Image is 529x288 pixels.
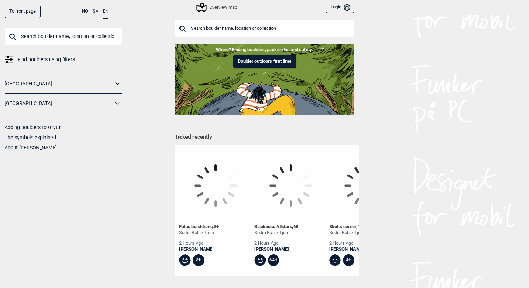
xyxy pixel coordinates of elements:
a: [PERSON_NAME] [329,246,364,252]
div: Skutts corner , [329,224,364,230]
a: [GEOGRAPHIC_DATA] [5,79,113,89]
div: 4+ [343,254,354,266]
h1: Ticked recently [175,133,354,141]
div: 2 hours ago [179,240,219,246]
div: Södra Boh > Tjörn [179,230,219,236]
a: [PERSON_NAME] [179,246,219,252]
div: 6A+ [268,254,280,266]
a: [PERSON_NAME] [254,246,298,252]
img: Indoor to outdoor [175,44,354,115]
input: Search boulder name, location or collection [5,27,122,45]
span: 3+ [214,224,219,229]
a: The symbols explained [5,135,56,140]
button: EN [103,5,108,19]
a: [GEOGRAPHIC_DATA] [5,98,113,108]
div: Södra Boh > Tjörn [329,230,364,236]
a: Adding boulders to Gryttr [5,125,61,130]
button: NO [82,5,88,18]
div: Overview map [197,3,237,12]
button: SV [93,5,98,18]
span: 6B [293,224,298,229]
p: Where? Finding boulders, packing list and safety. [5,46,524,53]
span: Find boulders using filters [17,55,75,65]
button: Login [326,2,354,13]
button: Boulder outdoors first time [233,55,296,68]
a: Find boulders using filters [5,55,122,65]
a: About [PERSON_NAME] [5,145,57,150]
input: Search boulder name, location or collection [175,19,354,37]
div: 2 hours ago [254,240,298,246]
a: To front page [5,5,41,18]
div: Södra Boh > Tjörn [254,230,298,236]
div: 3+ [193,254,204,266]
div: Fattig bonddräng , [179,224,219,230]
div: Blacknuss Allstars , [254,224,298,230]
div: 2 hours ago [329,240,364,246]
span: 4+ [357,224,362,229]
